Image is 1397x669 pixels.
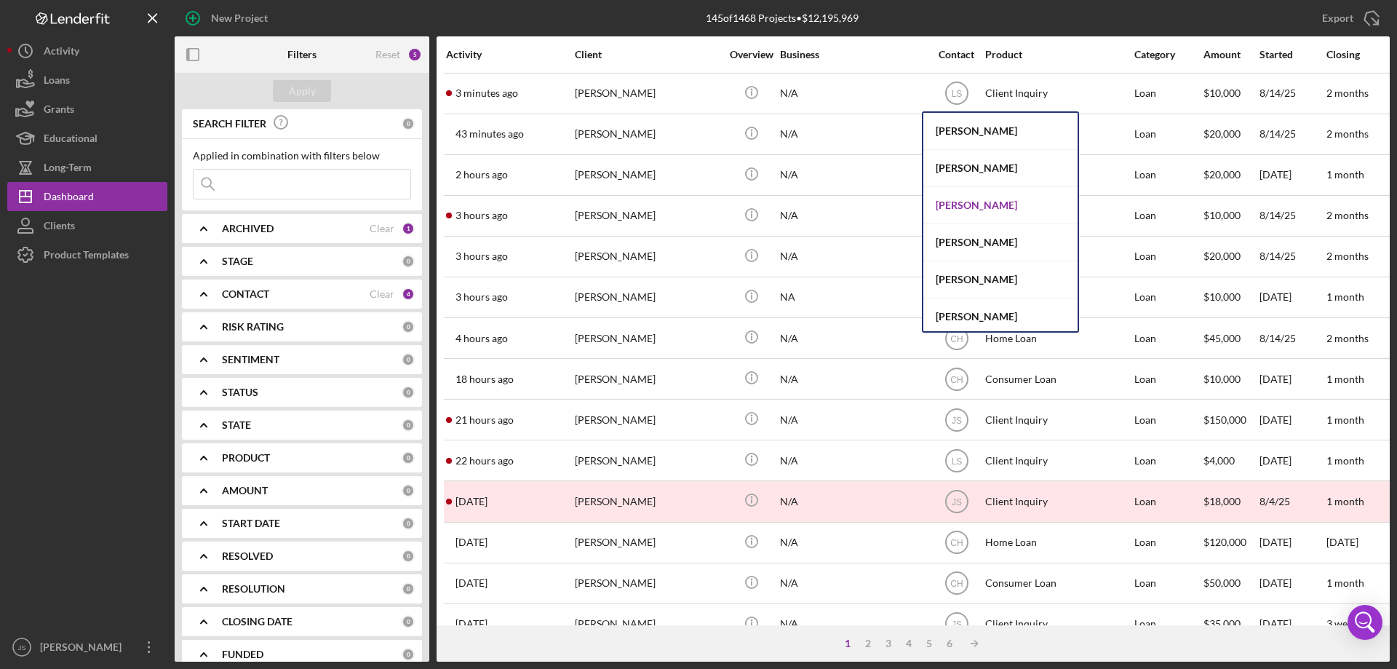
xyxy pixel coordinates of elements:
[455,414,514,426] time: 2025-08-13 22:31
[7,36,167,66] a: Activity
[951,456,962,466] text: LS
[402,320,415,333] div: 0
[1134,400,1202,439] div: Loan
[780,278,926,317] div: NA
[985,400,1131,439] div: Client Inquiry
[1259,400,1325,439] div: [DATE]
[923,298,1078,335] div: [PERSON_NAME]
[1326,617,1362,630] time: 3 weeks
[44,66,70,98] div: Loans
[951,619,961,630] text: JS
[1259,278,1325,317] div: [DATE]
[1259,605,1325,644] div: [DATE]
[985,523,1131,562] div: Home Loan
[455,291,508,303] time: 2025-08-14 16:02
[402,386,415,399] div: 0
[837,638,858,649] div: 1
[985,605,1131,644] div: Client Inquiry
[575,115,720,154] div: [PERSON_NAME]
[1134,605,1202,644] div: Loan
[575,278,720,317] div: [PERSON_NAME]
[222,649,263,660] b: FUNDED
[780,523,926,562] div: N/A
[402,255,415,268] div: 0
[7,182,167,211] a: Dashboard
[1203,400,1258,439] div: $150,000
[7,124,167,153] button: Educational
[455,618,487,630] time: 2025-08-12 18:46
[1259,237,1325,276] div: 8/14/25
[1203,197,1258,235] div: $10,000
[455,577,487,589] time: 2025-08-12 21:11
[985,49,1131,60] div: Product
[985,74,1131,113] div: Client Inquiry
[1326,209,1369,221] time: 2 months
[455,169,508,181] time: 2025-08-14 17:29
[780,360,926,398] div: N/A
[1348,605,1382,640] div: Open Intercom Messenger
[44,211,75,244] div: Clients
[44,182,94,215] div: Dashboard
[402,288,415,301] div: 4
[7,211,167,240] a: Clients
[575,360,720,398] div: [PERSON_NAME]
[1326,250,1369,262] time: 2 months
[7,153,167,182] button: Long-Term
[1134,237,1202,276] div: Loan
[222,354,279,365] b: SENTIMENT
[455,496,487,507] time: 2025-08-13 19:08
[402,615,415,628] div: 0
[985,564,1131,603] div: Consumer Loan
[370,223,394,234] div: Clear
[175,4,282,33] button: New Project
[575,441,720,480] div: [PERSON_NAME]
[1203,523,1258,562] div: $120,000
[950,538,963,548] text: CH
[1203,360,1258,398] div: $10,000
[858,638,878,649] div: 2
[7,66,167,95] button: Loans
[1203,441,1258,480] div: $4,000
[1134,49,1202,60] div: Category
[1134,319,1202,357] div: Loan
[222,387,258,398] b: STATUS
[1134,156,1202,194] div: Loan
[985,482,1131,520] div: Client Inquiry
[575,564,720,603] div: [PERSON_NAME]
[923,113,1078,150] div: [PERSON_NAME]
[222,321,284,333] b: RISK RATING
[1134,360,1202,398] div: Loan
[923,187,1078,224] div: [PERSON_NAME]
[923,224,1078,261] div: [PERSON_NAME]
[402,550,415,563] div: 0
[780,482,926,520] div: N/A
[455,87,518,99] time: 2025-08-14 19:18
[1134,482,1202,520] div: Loan
[1259,564,1325,603] div: [DATE]
[1259,197,1325,235] div: 8/14/25
[724,49,779,60] div: Overview
[1326,495,1364,507] time: 1 month
[575,197,720,235] div: [PERSON_NAME]
[575,523,720,562] div: [PERSON_NAME]
[44,153,92,186] div: Long-Term
[1203,115,1258,154] div: $20,000
[1203,278,1258,317] div: $10,000
[780,441,926,480] div: N/A
[780,156,926,194] div: N/A
[407,47,422,62] div: 5
[222,452,270,464] b: PRODUCT
[1203,156,1258,194] div: $20,000
[575,605,720,644] div: [PERSON_NAME]
[1326,127,1369,140] time: 2 months
[1259,482,1325,520] div: 8/4/25
[1326,332,1369,344] time: 2 months
[575,482,720,520] div: [PERSON_NAME]
[1259,360,1325,398] div: [DATE]
[7,240,167,269] button: Product Templates
[1134,197,1202,235] div: Loan
[923,261,1078,298] div: [PERSON_NAME]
